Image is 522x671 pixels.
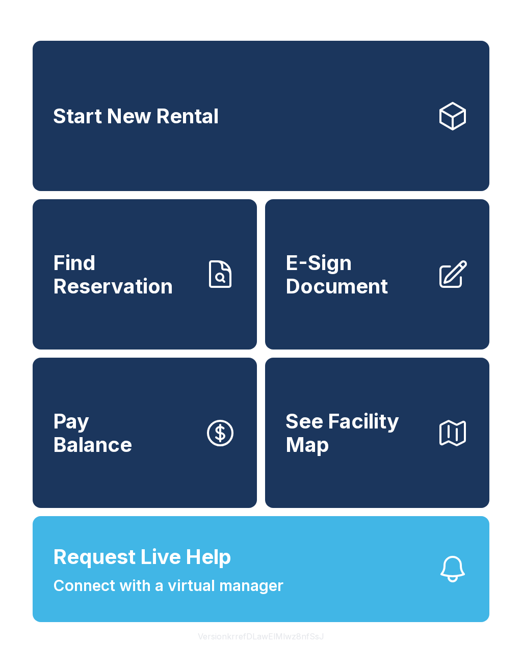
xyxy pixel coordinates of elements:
[190,622,332,651] button: VersionkrrefDLawElMlwz8nfSsJ
[53,574,283,597] span: Connect with a virtual manager
[33,41,489,191] a: Start New Rental
[53,542,231,572] span: Request Live Help
[285,410,428,456] span: See Facility Map
[265,199,489,350] a: E-Sign Document
[33,358,257,508] button: PayBalance
[53,410,132,456] span: Pay Balance
[33,516,489,622] button: Request Live HelpConnect with a virtual manager
[53,104,219,128] span: Start New Rental
[265,358,489,508] button: See Facility Map
[33,199,257,350] a: Find Reservation
[53,251,196,298] span: Find Reservation
[285,251,428,298] span: E-Sign Document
